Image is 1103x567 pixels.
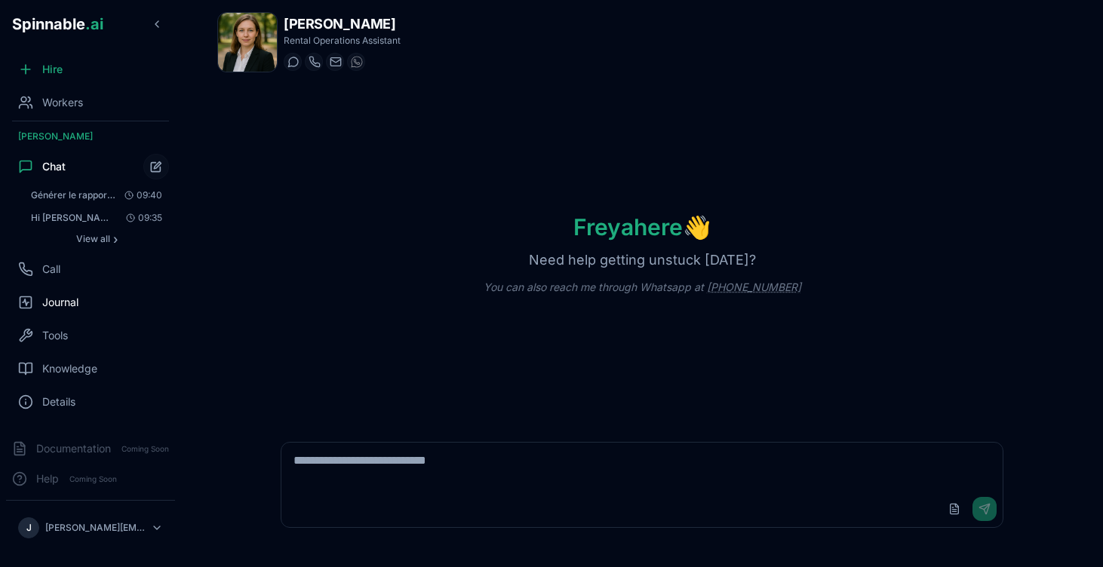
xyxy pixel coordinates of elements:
a: [PHONE_NUMBER] [707,280,801,293]
button: Start a chat with Freya Costa [284,53,302,71]
span: Coming Soon [117,442,174,456]
span: Coming Soon [65,472,121,486]
span: Workers [42,95,83,110]
span: › [113,233,118,245]
span: Documentation [36,441,111,456]
h1: [PERSON_NAME] [284,14,401,35]
button: WhatsApp [347,53,365,71]
span: Hi Freya, I asked you to send your report at 9am, I received it at 8am (paris time). Can you adju... [31,212,116,224]
span: Spinnable [12,15,103,33]
button: Open conversation: Hi Freya, I asked you to send your report at 9am, I received it at 8am (paris ... [24,207,169,228]
span: View all [76,233,110,245]
span: Help [36,471,59,486]
span: .ai [85,15,103,33]
span: J [26,522,32,534]
p: Rental Operations Assistant [284,35,401,47]
img: WhatsApp [351,56,363,68]
img: Freya Costa [218,13,277,72]
span: Générer le rapport quotidien des réservations avec le format suivant : 1. **ARRIVÉES DE DEMAIN**.... [31,189,116,201]
p: You can also reach me through Whatsapp at [459,280,825,295]
button: J[PERSON_NAME][EMAIL_ADDRESS][DOMAIN_NAME] [12,513,169,543]
button: Start a call with Freya Costa [305,53,323,71]
span: Knowledge [42,361,97,376]
span: 09:35 [120,212,162,224]
span: 09:40 [118,189,162,201]
span: Chat [42,159,66,174]
div: [PERSON_NAME] [6,124,175,149]
button: Send email to freya.costa@getspinnable.ai [326,53,344,71]
h1: Freya here [549,213,735,241]
span: wave [683,213,711,241]
span: Tools [42,328,68,343]
p: [PERSON_NAME][EMAIL_ADDRESS][DOMAIN_NAME] [45,522,145,534]
button: Show all conversations [24,230,169,248]
button: Open conversation: Générer le rapport quotidien des réservations avec le format suivant : 1. **AR... [24,185,169,206]
span: Hire [42,62,63,77]
span: Call [42,262,60,277]
button: Start new chat [143,154,169,179]
span: Details [42,394,75,409]
span: Journal [42,295,78,310]
p: Need help getting unstuck [DATE]? [505,250,780,271]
